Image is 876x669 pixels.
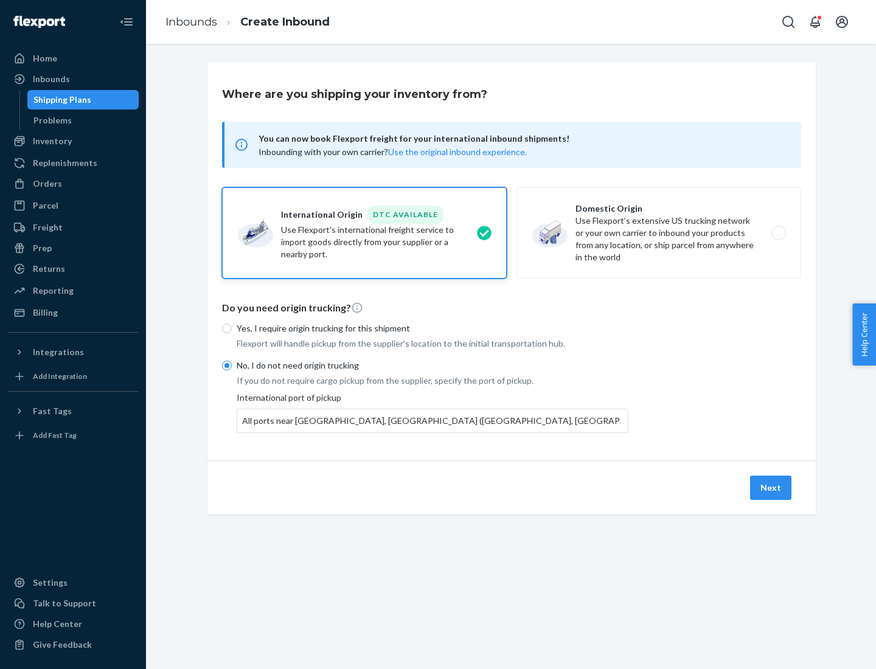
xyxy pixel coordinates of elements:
[803,10,827,34] button: Open notifications
[165,15,217,29] a: Inbounds
[33,307,58,319] div: Billing
[7,196,139,215] a: Parcel
[33,371,87,381] div: Add Integration
[33,52,57,64] div: Home
[33,346,84,358] div: Integrations
[33,285,74,297] div: Reporting
[33,199,58,212] div: Parcel
[33,73,70,85] div: Inbounds
[27,111,139,130] a: Problems
[7,131,139,151] a: Inventory
[13,16,65,28] img: Flexport logo
[852,303,876,366] button: Help Center
[33,405,72,417] div: Fast Tags
[7,635,139,654] button: Give Feedback
[114,10,139,34] button: Close Navigation
[7,594,139,613] a: Talk to Support
[259,131,787,146] span: You can now book Flexport freight for your international inbound shipments!
[7,218,139,237] a: Freight
[776,10,801,34] button: Open Search Box
[33,242,52,254] div: Prep
[750,476,791,500] button: Next
[7,174,139,193] a: Orders
[7,69,139,89] a: Inbounds
[222,301,801,315] p: Do you need origin trucking?
[7,426,139,445] a: Add Fast Tag
[7,153,139,173] a: Replenishments
[33,135,72,147] div: Inventory
[237,375,628,387] p: If you do not require cargo pickup from the supplier, specify the port of pickup.
[33,94,91,106] div: Shipping Plans
[7,49,139,68] a: Home
[7,401,139,421] button: Fast Tags
[240,15,330,29] a: Create Inbound
[33,114,72,127] div: Problems
[7,367,139,386] a: Add Integration
[7,614,139,634] a: Help Center
[156,4,339,40] ol: breadcrumbs
[830,10,854,34] button: Open account menu
[7,573,139,592] a: Settings
[7,342,139,362] button: Integrations
[33,597,96,609] div: Talk to Support
[33,639,92,651] div: Give Feedback
[33,618,82,630] div: Help Center
[222,86,487,102] h3: Where are you shipping your inventory from?
[7,238,139,258] a: Prep
[7,281,139,300] a: Reporting
[222,324,232,333] input: Yes, I require origin trucking for this shipment
[33,178,62,190] div: Orders
[388,146,527,158] button: Use the original inbound experience.
[27,90,139,109] a: Shipping Plans
[33,430,77,440] div: Add Fast Tag
[33,263,65,275] div: Returns
[7,259,139,279] a: Returns
[33,577,68,589] div: Settings
[7,303,139,322] a: Billing
[237,392,628,433] div: International port of pickup
[33,157,97,169] div: Replenishments
[259,147,527,157] span: Inbounding with your own carrier?
[237,322,628,334] p: Yes, I require origin trucking for this shipment
[222,361,232,370] input: No, I do not need origin trucking
[237,338,628,350] p: Flexport will handle pickup from the supplier's location to the initial transportation hub.
[33,221,63,234] div: Freight
[237,359,628,372] p: No, I do not need origin trucking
